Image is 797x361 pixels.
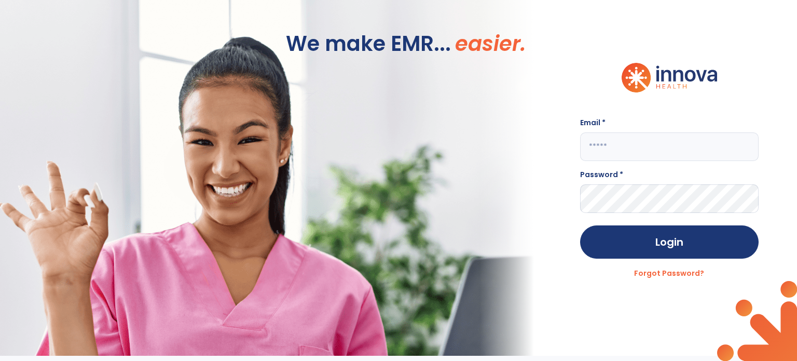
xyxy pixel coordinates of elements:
button: Login [580,225,758,259]
img: logo.svg [622,63,717,117]
label: Password * [580,169,623,180]
label: Email * [580,117,616,128]
a: Forgot Password? [634,268,704,278]
span: easier. [455,28,526,59]
span: We make EMR... [286,28,451,59]
img: login_doodle.svg [717,281,797,361]
span: Login [655,235,683,249]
